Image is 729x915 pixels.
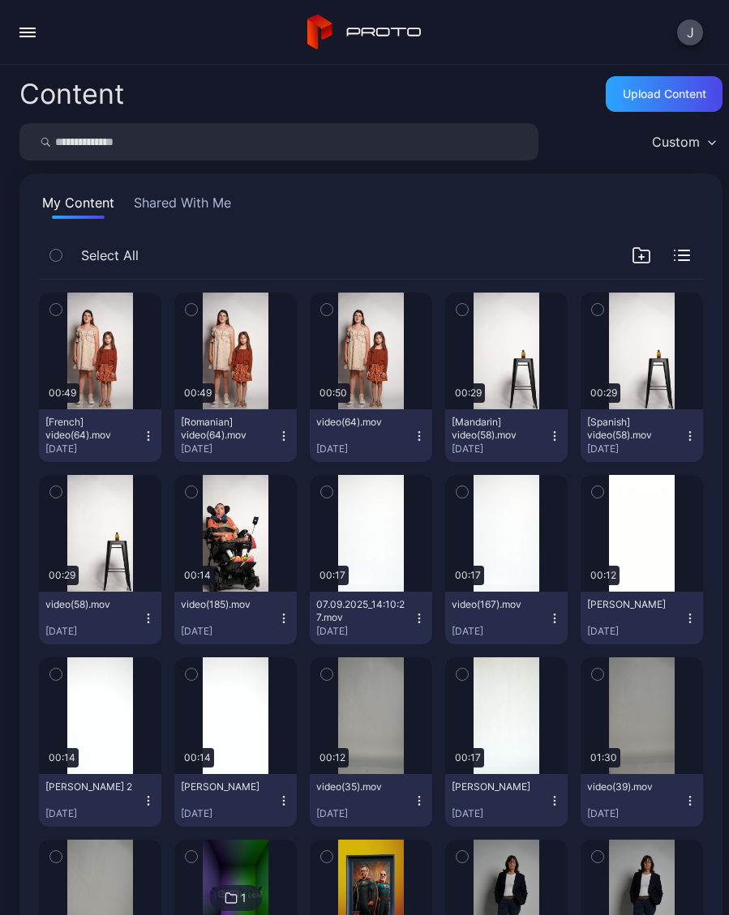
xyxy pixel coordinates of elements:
div: Tatiana Thomas [587,598,676,611]
div: video(64).mov [316,416,405,429]
div: [DATE] [587,625,684,638]
div: Custom [652,134,700,150]
div: [DATE] [181,443,277,455]
div: [DATE] [45,807,142,820]
button: My Content [39,193,118,219]
div: video(167).mov [452,598,541,611]
div: video(39).mov [587,780,676,793]
div: [DATE] [587,443,684,455]
div: [DATE] [452,807,548,820]
button: [PERSON_NAME][DATE] [174,774,297,827]
button: video(35).mov[DATE] [310,774,432,827]
div: [DATE] [452,625,548,638]
button: Shared With Me [131,193,234,219]
div: [DATE] [45,443,142,455]
button: [French] video(64).mov[DATE] [39,409,161,462]
div: [DATE] [181,625,277,638]
button: video(167).mov[DATE] [445,592,568,644]
div: [Romanian] video(64).mov [181,416,270,442]
div: [Mandarin] video(58).mov [452,416,541,442]
button: [PERSON_NAME] 2[DATE] [39,774,161,827]
div: video(58).mov [45,598,135,611]
button: video(58).mov[DATE] [39,592,161,644]
div: video(185).mov [181,598,270,611]
span: Select All [81,246,139,265]
div: video(35).mov [316,780,405,793]
button: video(39).mov[DATE] [581,774,703,827]
button: J [677,19,703,45]
div: [DATE] [316,625,413,638]
div: [DATE] [181,807,277,820]
button: video(185).mov[DATE] [174,592,297,644]
div: [DATE] [316,443,413,455]
div: Lyntha Chin 2 [45,780,135,793]
button: [Spanish] video(58).mov[DATE] [581,409,703,462]
button: video(64).mov[DATE] [310,409,432,462]
button: [PERSON_NAME][DATE] [581,592,703,644]
div: 07.09.2025_14:10:27.mov [316,598,405,624]
button: 07.09.2025_14:10:27.mov[DATE] [310,592,432,644]
button: Upload Content [606,76,723,112]
button: [Mandarin] video(58).mov[DATE] [445,409,568,462]
div: [DATE] [45,625,142,638]
div: Natalie Marston [452,780,541,793]
button: Custom [644,123,723,160]
div: Upload Content [623,88,706,100]
div: [French] video(64).mov [45,416,135,442]
div: 1 [241,891,247,905]
div: [DATE] [587,807,684,820]
div: [DATE] [316,807,413,820]
div: [Spanish] video(58).mov [587,416,676,442]
div: Lyntha Chin [181,780,270,793]
div: Content [19,80,124,108]
button: [Romanian] video(64).mov[DATE] [174,409,297,462]
div: [DATE] [452,443,548,455]
button: [PERSON_NAME][DATE] [445,774,568,827]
